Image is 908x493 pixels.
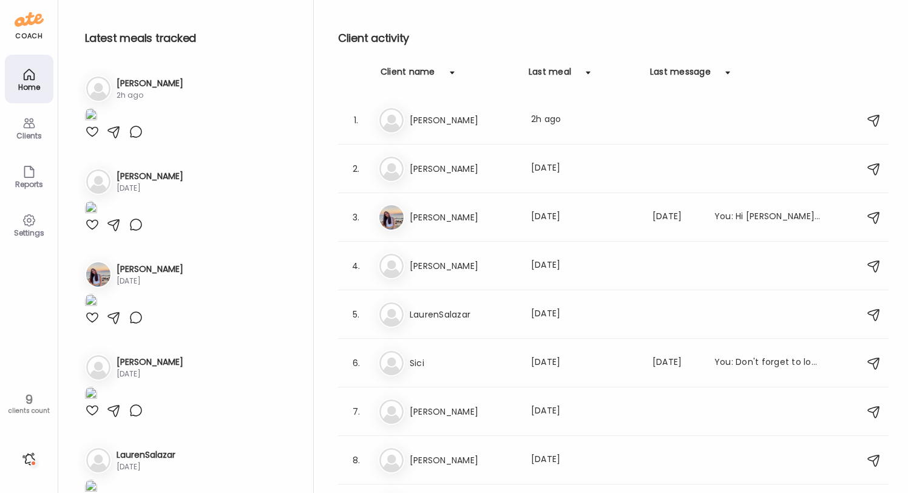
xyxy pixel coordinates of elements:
[86,262,110,287] img: avatars%2FGNyCu3cYx8WY8IcGJjumeHKhbsO2
[85,294,97,310] img: images%2FGNyCu3cYx8WY8IcGJjumeHKhbsO2%2Fyu74Qqy2eESFaXJpYTnc%2FSLLgkCNfZOqTxz4exyao_1080
[714,356,821,370] div: You: Don't forget to log your food when you have a chance!
[379,108,404,132] img: bg-avatar-default.svg
[86,448,110,472] img: bg-avatar-default.svg
[531,259,638,273] div: [DATE]
[7,83,51,91] div: Home
[7,229,51,237] div: Settings
[379,205,404,229] img: avatars%2FGNyCu3cYx8WY8IcGJjumeHKhbsO2
[85,108,97,124] img: images%2FA9GghMwtigScxU1LTr3Vioo8pcE2%2F5PbQGEZrJykFZFTNnLbm%2FwmngZOFSSXK8rreGO8CU_1080
[529,66,571,85] div: Last meal
[7,180,51,188] div: Reports
[117,449,175,461] h3: LaurenSalazar
[349,259,364,273] div: 4.
[349,161,364,176] div: 2.
[410,404,517,419] h3: [PERSON_NAME]
[410,453,517,467] h3: [PERSON_NAME]
[531,161,638,176] div: [DATE]
[117,369,183,379] div: [DATE]
[531,453,638,467] div: [DATE]
[379,351,404,375] img: bg-avatar-default.svg
[379,448,404,472] img: bg-avatar-default.svg
[15,31,42,41] div: coach
[379,399,404,424] img: bg-avatar-default.svg
[349,356,364,370] div: 6.
[410,259,517,273] h3: [PERSON_NAME]
[714,210,821,225] div: You: Hi [PERSON_NAME]! Can you update your food logs pretty pleeeease? :)
[349,113,364,127] div: 1.
[410,161,517,176] h3: [PERSON_NAME]
[85,201,97,217] img: images%2FYRpqHssllzNLVA3EkXfLb04zFx22%2FC9gpWeFASuQcqYHV2tMw%2Fs6yHwjA6yW6FyRo5n85H_1080
[531,210,638,225] div: [DATE]
[117,263,183,276] h3: [PERSON_NAME]
[410,356,517,370] h3: Sici
[4,407,53,415] div: clients count
[379,254,404,278] img: bg-avatar-default.svg
[349,453,364,467] div: 8.
[86,169,110,194] img: bg-avatar-default.svg
[85,387,97,403] img: images%2FrSH95L2TOwNVdMkyIXuTSGTyVf72%2FRyvJ190TCl7fuKvjcDCd%2Fqpc2CfEUREhKaSL0Ag00_1080
[338,29,889,47] h2: Client activity
[86,76,110,101] img: bg-avatar-default.svg
[410,210,517,225] h3: [PERSON_NAME]
[7,132,51,140] div: Clients
[652,356,700,370] div: [DATE]
[117,276,183,287] div: [DATE]
[349,210,364,225] div: 3.
[379,157,404,181] img: bg-avatar-default.svg
[349,307,364,322] div: 5.
[15,10,44,29] img: ate
[349,404,364,419] div: 7.
[531,113,638,127] div: 2h ago
[117,356,183,369] h3: [PERSON_NAME]
[531,404,638,419] div: [DATE]
[4,392,53,407] div: 9
[117,90,183,101] div: 2h ago
[381,66,435,85] div: Client name
[86,355,110,379] img: bg-avatar-default.svg
[117,77,183,90] h3: [PERSON_NAME]
[85,29,294,47] h2: Latest meals tracked
[410,307,517,322] h3: LaurenSalazar
[117,170,183,183] h3: [PERSON_NAME]
[117,183,183,194] div: [DATE]
[379,302,404,327] img: bg-avatar-default.svg
[531,307,638,322] div: [DATE]
[652,210,700,225] div: [DATE]
[531,356,638,370] div: [DATE]
[117,461,175,472] div: [DATE]
[410,113,517,127] h3: [PERSON_NAME]
[650,66,711,85] div: Last message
